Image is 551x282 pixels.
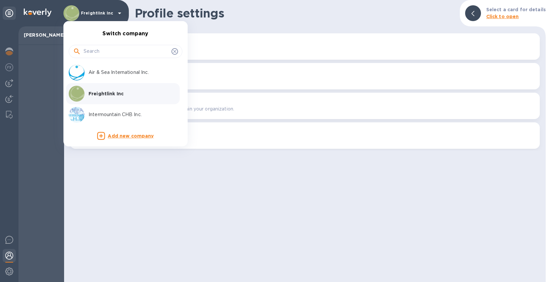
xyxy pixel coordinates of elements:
[403,17,551,282] iframe: Chat Widget
[84,47,169,56] input: Search
[108,133,154,140] p: Add new company
[89,69,172,76] p: Air & Sea International Inc.
[89,90,172,97] p: Freightlink Inc
[89,111,172,118] p: Intermountain CHB Inc.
